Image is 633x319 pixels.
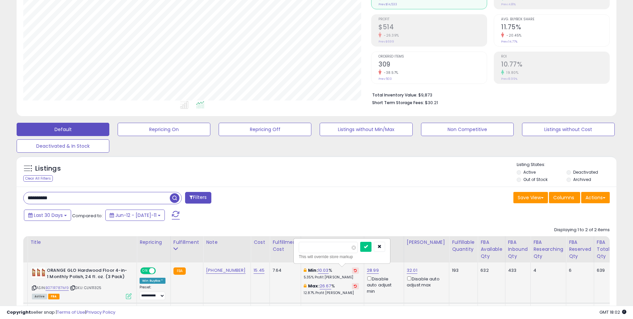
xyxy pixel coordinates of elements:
button: Save View [513,192,548,203]
th: The percentage added to the cost of goods (COGS) that forms the calculator for Min & Max prices. [301,236,364,262]
small: Prev: 503 [378,77,392,81]
div: 639 [597,267,607,273]
button: Deactivated & In Stock [17,139,109,153]
span: 2025-08-11 18:02 GMT [599,309,626,315]
span: ROI [501,55,609,59]
label: Active [523,169,536,175]
strong: Copyright [7,309,31,315]
span: FBA [48,294,59,299]
div: % [304,267,359,280]
button: Actions [581,192,610,203]
h5: Listings [35,164,61,173]
button: Listings without Cost [522,123,615,136]
div: % [304,283,359,295]
a: Privacy Policy [86,309,115,315]
div: Cost [254,239,267,246]
h2: 309 [378,61,487,70]
span: $30.21 [425,99,438,106]
a: B071R787M9 [46,285,69,291]
b: ORANGE GLO Hardwood Floor 4-in-1 Monthly Polish, 24 fl. oz. (3 Pack) [47,267,128,281]
div: Fulfillable Quantity [452,239,475,253]
p: 5.35% Profit [PERSON_NAME] [304,275,359,280]
img: 41h0RAlZycL._SL40_.jpg [32,267,45,278]
div: Clear All Filters [23,175,53,182]
a: 10.03 [318,267,329,274]
small: -20.45% [504,33,522,38]
div: [PERSON_NAME] [407,239,446,246]
div: seller snap | | [7,309,115,316]
button: Repricing On [118,123,210,136]
b: Max: [308,283,320,289]
div: Win BuyBox * [140,278,165,284]
div: FBA Available Qty [480,239,502,260]
b: Short Term Storage Fees: [372,100,424,105]
div: FBA Total Qty [597,239,609,260]
span: Compared to: [72,213,103,219]
label: Deactivated [573,169,598,175]
button: Repricing Off [219,123,311,136]
button: Non Competitive [421,123,514,136]
div: 6 [569,267,589,273]
span: | SKU: CLN111325 [70,285,102,290]
small: Prev: 4.81% [501,2,516,6]
label: Out of Stock [523,177,548,182]
button: Filters [185,192,211,204]
small: -38.57% [381,70,398,75]
div: This will override store markup [299,253,385,260]
span: ON [141,268,149,274]
button: Jun-12 - [DATE]-11 [105,210,165,221]
div: 4 [533,267,561,273]
div: FBA Reserved Qty [569,239,591,260]
button: Listings without Min/Max [320,123,412,136]
a: Terms of Use [57,309,85,315]
a: [PHONE_NUMBER] [206,267,246,274]
span: Profit [378,18,487,21]
div: Fulfillment Cost [272,239,298,253]
div: Title [30,239,134,246]
div: Preset: [140,285,165,300]
a: 26.67 [320,283,331,289]
div: 433 [508,267,526,273]
span: Avg. Buybox Share [501,18,609,21]
div: Repricing [140,239,168,246]
small: 19.80% [504,70,518,75]
small: Prev: $14,533 [378,2,397,6]
label: Archived [573,177,591,182]
button: Columns [549,192,580,203]
li: $9,873 [372,90,605,98]
b: Total Inventory Value: [372,92,417,98]
small: Prev: 8.99% [501,77,517,81]
button: Default [17,123,109,136]
small: Prev: 14.77% [501,40,517,44]
h2: 11.75% [501,23,609,32]
span: All listings currently available for purchase on Amazon [32,294,47,299]
small: -26.39% [381,33,399,38]
p: 12.87% Profit [PERSON_NAME] [304,291,359,295]
div: FBA Researching Qty [533,239,563,260]
div: ASIN: [32,267,132,298]
div: Displaying 1 to 2 of 2 items [554,227,610,233]
h2: 10.77% [501,61,609,70]
b: Min: [308,267,318,273]
button: Last 30 Days [24,210,71,221]
a: 32.01 [407,267,417,274]
h2: $514 [378,23,487,32]
small: FBA [173,267,186,275]
div: 193 [452,267,473,273]
div: 632 [480,267,500,273]
span: Columns [553,194,574,201]
div: FBA inbound Qty [508,239,528,260]
div: Min Price [367,239,401,246]
p: Listing States: [517,162,616,168]
span: OFF [155,268,165,274]
a: 28.99 [367,267,379,274]
div: Fulfillment [173,239,200,246]
span: Ordered Items [378,55,487,59]
span: Last 30 Days [34,212,63,219]
a: 15.45 [254,267,264,274]
small: Prev: $699 [378,40,394,44]
div: Note [206,239,248,246]
div: 7.64 [272,267,296,273]
span: Jun-12 - [DATE]-11 [115,212,157,219]
div: Disable auto adjust max [407,275,444,288]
